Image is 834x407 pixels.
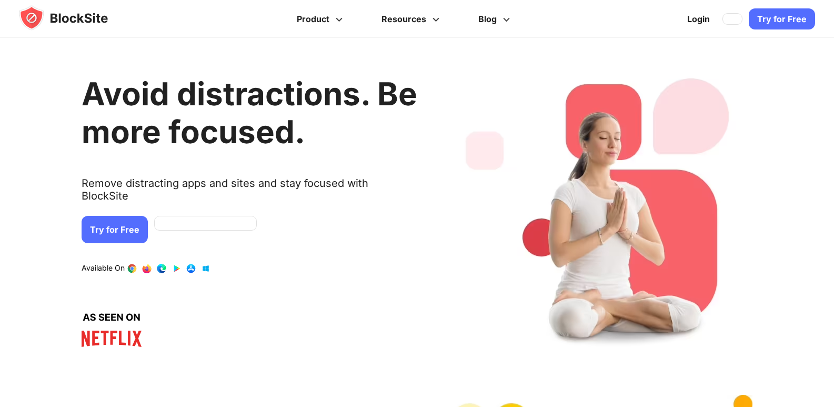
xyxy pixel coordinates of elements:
[82,177,417,211] text: Remove distracting apps and sites and stay focused with BlockSite
[749,8,815,29] a: Try for Free
[82,216,148,243] a: Try for Free
[681,6,716,32] a: Login
[19,5,128,31] img: blocksite-icon.5d769676.svg
[82,263,125,274] text: Available On
[82,75,417,151] h1: Avoid distractions. Be more focused.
